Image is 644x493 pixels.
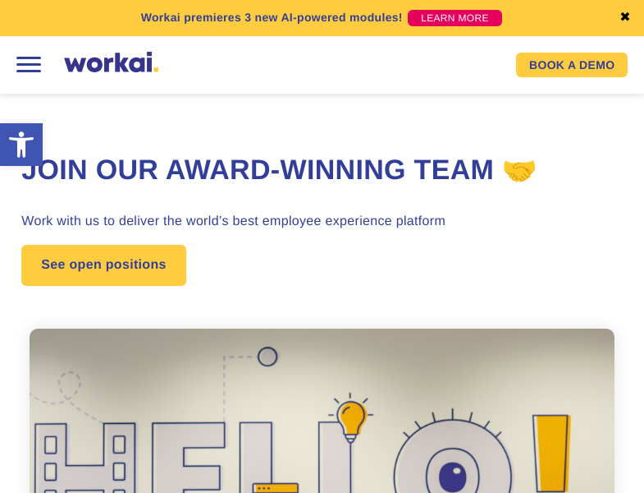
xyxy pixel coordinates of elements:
[141,9,403,26] p: Workai premieres 3 new AI-powered modules!
[516,53,628,77] a: BOOK A DEMO
[408,10,502,26] a: LEARN MORE
[619,12,631,25] a: ✖
[21,152,622,190] h1: Join our award-winning team 🤝
[21,212,622,232] h3: Work with us to deliver the world’s best employee experience platform
[21,245,185,286] a: See open positions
